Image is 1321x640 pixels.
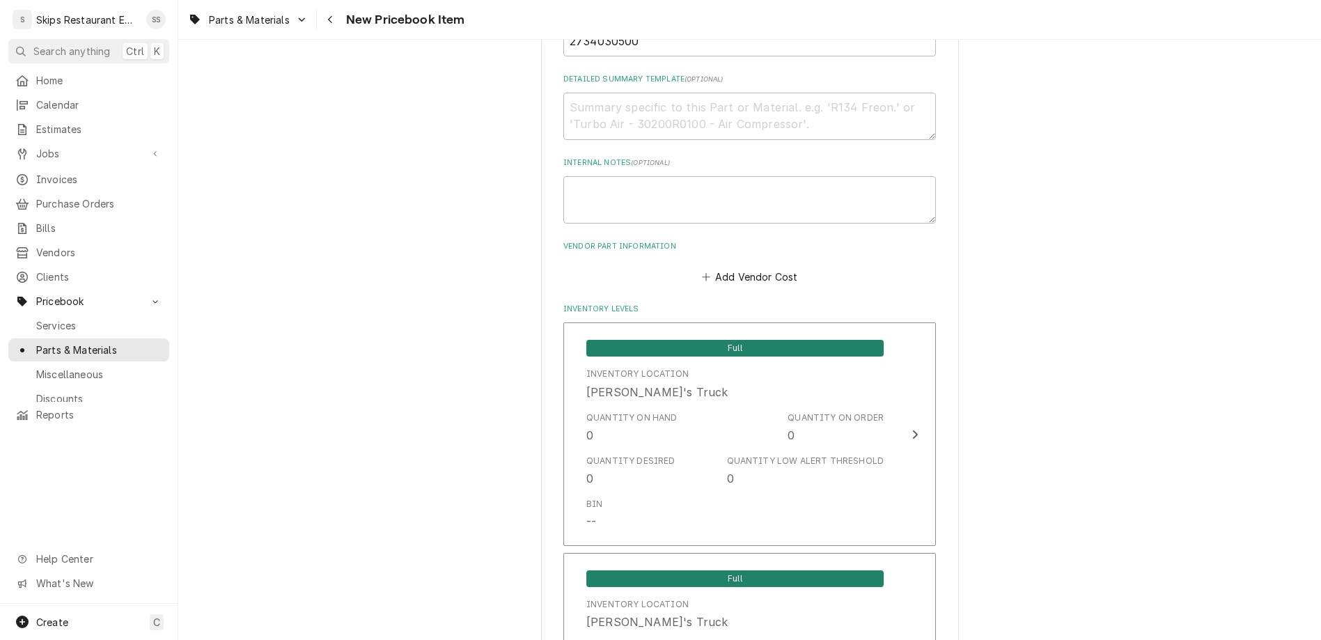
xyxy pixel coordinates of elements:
div: Quantity on Order [788,412,884,424]
div: Full [586,338,884,357]
div: Location [586,598,728,630]
span: Create [36,616,68,628]
span: Ctrl [126,44,144,58]
div: Inventory Location [586,598,689,611]
a: Clients [8,265,169,288]
div: Full [586,569,884,587]
a: Go to Parts & Materials [182,8,313,31]
span: Purchase Orders [36,196,162,211]
span: Invoices [36,172,162,187]
div: Quantity Low Alert Threshold [727,455,884,467]
a: Go to Help Center [8,547,169,570]
span: Vendors [36,245,162,260]
a: Estimates [8,118,169,141]
div: Quantity on Hand [586,412,678,424]
div: Quantity Desired [586,455,675,467]
a: Bills [8,217,169,240]
div: 0 [586,427,593,444]
span: Pricebook [36,294,141,309]
div: Inventory Location [586,368,689,380]
span: Services [36,318,162,333]
label: Vendor Part Information [563,241,936,252]
label: Detailed Summary Template [563,74,936,85]
span: ( optional ) [685,75,724,83]
span: Home [36,73,162,88]
span: Parts & Materials [209,13,290,27]
div: 0 [727,470,734,487]
a: Go to What's New [8,572,169,595]
span: Miscellaneous [36,367,162,382]
span: What's New [36,576,161,591]
div: Location [586,368,728,400]
span: Parts & Materials [36,343,162,357]
div: Quantity Desired [586,455,675,487]
div: Vendor Part Information [563,241,936,287]
a: Calendar [8,93,169,116]
div: S [13,10,32,29]
div: [PERSON_NAME]'s Truck [586,614,728,630]
span: ( optional ) [631,159,670,166]
span: K [154,44,160,58]
a: Home [8,69,169,92]
span: Jobs [36,146,141,161]
a: Miscellaneous [8,363,169,386]
div: Shan Skipper's Avatar [146,10,166,29]
span: New Pricebook Item [342,10,465,29]
a: Discounts [8,387,169,410]
div: [PERSON_NAME]'s Truck [586,384,728,400]
span: Estimates [36,122,162,136]
span: Discounts [36,391,162,406]
div: Quantity Low Alert Threshold [727,455,884,487]
a: Reports [8,403,169,426]
button: Update Inventory Level [563,322,936,546]
label: Internal Notes [563,157,936,169]
span: Full [586,570,884,587]
a: Services [8,314,169,337]
div: -- [586,513,596,530]
span: Calendar [36,97,162,112]
button: Search anythingCtrlK [8,39,169,63]
div: 0 [586,470,593,487]
div: 0 [788,427,795,444]
a: Go to Jobs [8,142,169,165]
div: SS [146,10,166,29]
span: Clients [36,270,162,284]
button: Add Vendor Cost [699,267,800,286]
a: Go to Pricebook [8,290,169,313]
span: C [153,615,160,630]
a: Purchase Orders [8,192,169,215]
label: Inventory Levels [563,304,936,315]
div: Quantity on Order [788,412,884,444]
a: Vendors [8,241,169,264]
div: Bin [586,498,602,510]
a: Invoices [8,168,169,191]
span: Full [586,340,884,357]
a: Parts & Materials [8,338,169,361]
div: Internal Notes [563,157,936,224]
div: Bin [586,498,602,530]
div: Skips Restaurant Equipment [36,13,139,27]
div: Detailed Summary Template [563,74,936,140]
span: Reports [36,407,162,422]
button: Navigate back [320,8,342,31]
span: Help Center [36,552,161,566]
span: Bills [36,221,162,235]
div: Quantity on Hand [586,412,678,444]
span: Search anything [33,44,110,58]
